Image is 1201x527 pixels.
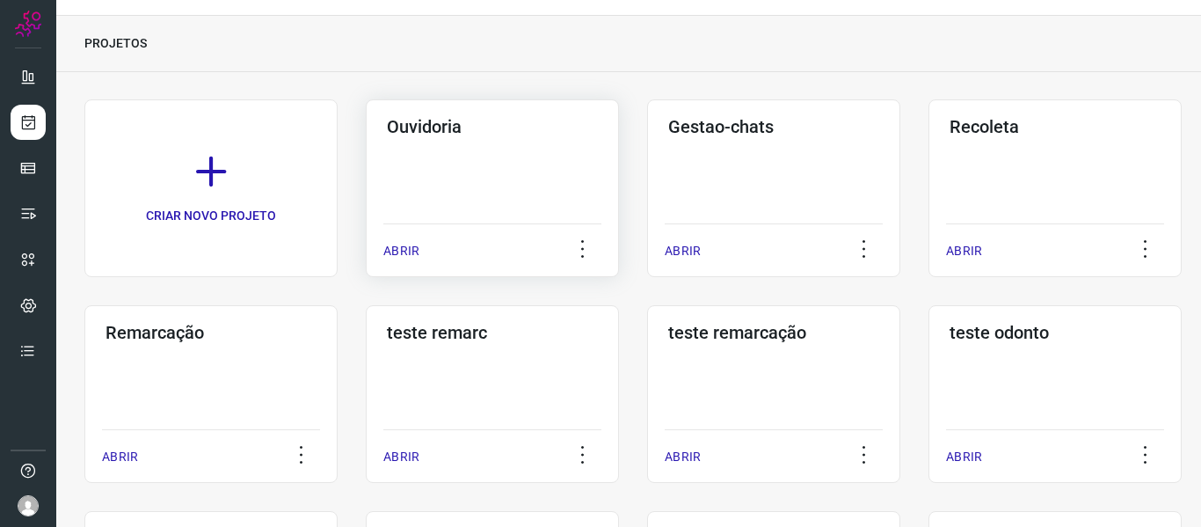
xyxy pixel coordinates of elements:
p: ABRIR [665,242,701,260]
h3: teste remarcação [668,322,879,343]
p: ABRIR [665,448,701,466]
h3: Gestao-chats [668,116,879,137]
h3: teste remarc [387,322,598,343]
p: PROJETOS [84,34,147,53]
h3: Remarcação [106,322,317,343]
p: ABRIR [102,448,138,466]
h3: Ouvidoria [387,116,598,137]
h3: Recoleta [950,116,1161,137]
img: avatar-user-boy.jpg [18,495,39,516]
p: CRIAR NOVO PROJETO [146,207,276,225]
p: ABRIR [383,242,419,260]
h3: teste odonto [950,322,1161,343]
p: ABRIR [946,242,982,260]
img: Logo [15,11,41,37]
p: ABRIR [383,448,419,466]
p: ABRIR [946,448,982,466]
